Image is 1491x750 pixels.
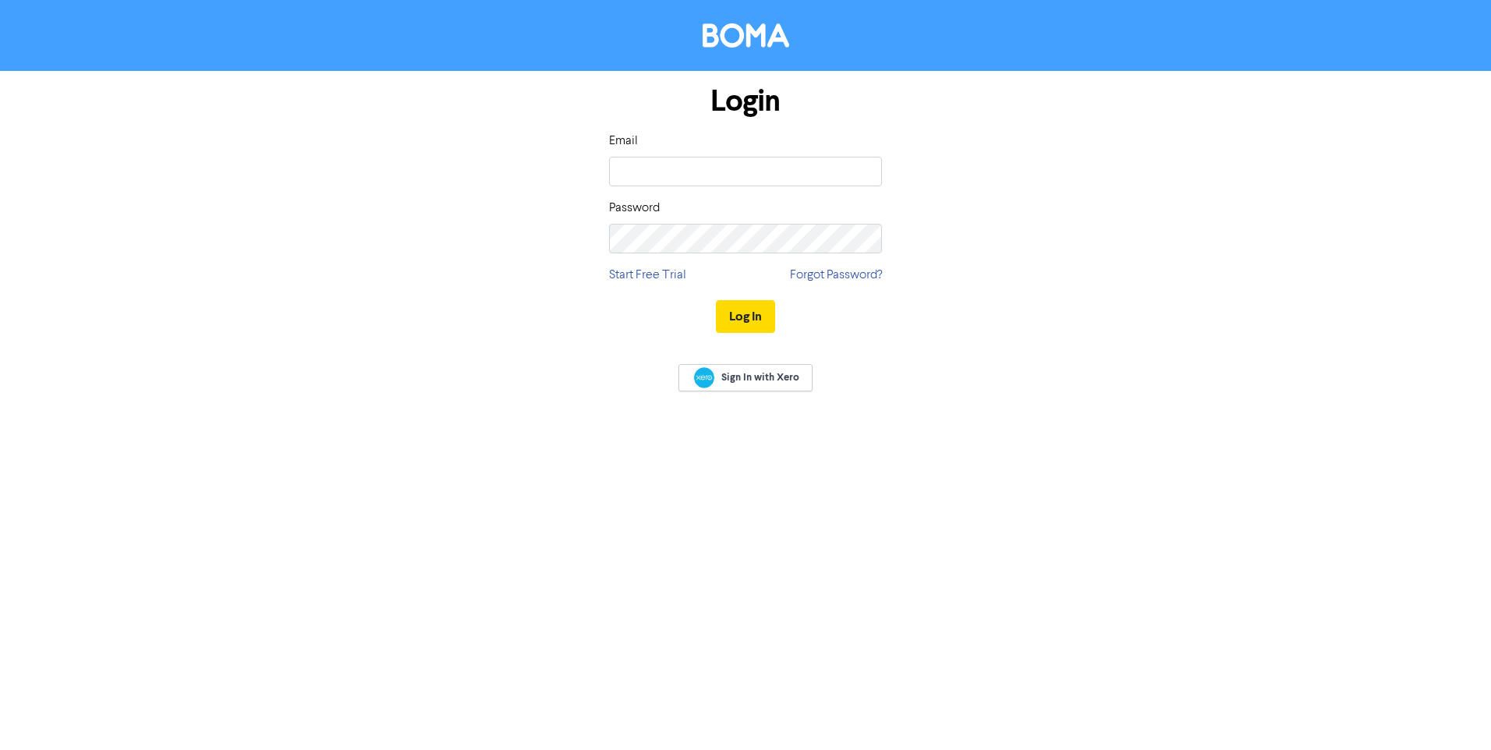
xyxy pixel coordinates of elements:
[694,367,714,388] img: Xero logo
[790,266,882,285] a: Forgot Password?
[678,364,813,391] a: Sign In with Xero
[721,370,799,384] span: Sign In with Xero
[609,83,882,119] h1: Login
[609,266,686,285] a: Start Free Trial
[716,300,775,333] button: Log In
[609,199,660,218] label: Password
[609,132,638,150] label: Email
[703,23,789,48] img: BOMA Logo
